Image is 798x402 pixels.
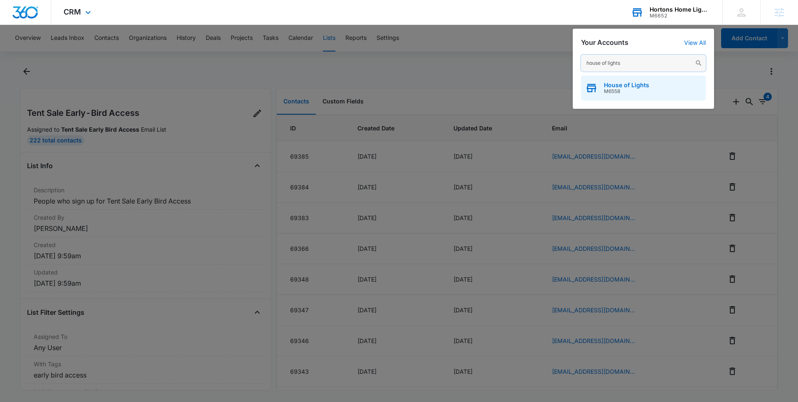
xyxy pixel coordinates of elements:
[64,7,81,16] span: CRM
[650,13,710,19] div: account id
[581,76,706,100] button: House of LightsM6558
[581,39,628,47] h2: Your Accounts
[650,6,710,13] div: account name
[581,55,706,71] input: Search Accounts
[604,82,649,88] span: House of Lights
[604,88,649,94] span: M6558
[684,39,706,46] a: View All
